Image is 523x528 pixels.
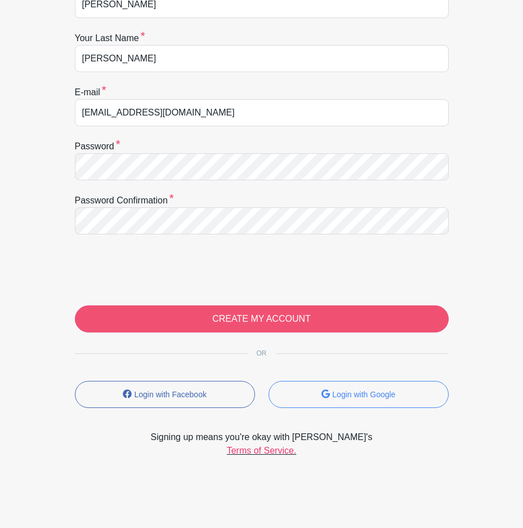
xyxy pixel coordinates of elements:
label: Password confirmation [75,194,174,207]
span: OR [248,349,276,357]
label: Your last name [75,32,145,45]
input: CREATE MY ACCOUNT [75,305,449,332]
input: e.g. julie@eventco.com [75,99,449,126]
button: Login with Google [269,381,449,408]
small: Login with Google [332,390,395,399]
span: Signing up means you're okay with [PERSON_NAME]'s [68,431,455,444]
label: Password [75,140,120,153]
label: E-mail [75,86,106,99]
button: Login with Facebook [75,381,255,408]
input: e.g. Smith [75,45,449,72]
iframe: reCAPTCHA [75,248,246,292]
small: Login with Facebook [135,390,207,399]
a: Terms of Service. [227,446,297,455]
